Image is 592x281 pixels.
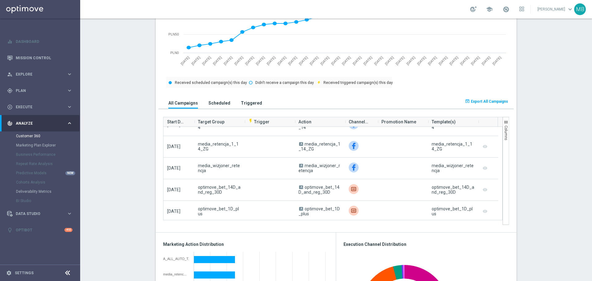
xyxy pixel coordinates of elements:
text: [DATE] [255,56,265,66]
text: [DATE] [384,56,394,66]
i: play_circle_outline [7,104,13,110]
span: Plan [16,89,67,93]
button: person_search Explore keyboard_arrow_right [7,72,73,77]
a: Customer 360 [16,134,64,138]
text: [DATE] [320,56,330,66]
text: [DATE] [234,56,244,66]
div: Predictive Models [16,168,80,178]
text: [DATE] [406,56,416,66]
div: Analyze [7,121,67,126]
a: Settings [15,271,34,275]
h3: Scheduled [208,100,230,106]
i: person_search [7,72,13,77]
div: Optibot [7,222,72,238]
span: media_retencja_1_14_ZG [198,142,241,151]
span: Target Group [198,116,224,128]
div: Customer 360 [16,131,80,141]
button: track_changes Analyze keyboard_arrow_right [7,121,73,126]
button: gps_fixed Plan keyboard_arrow_right [7,88,73,93]
span: media_wizjoner_retencja [198,163,241,173]
div: MB [574,3,586,15]
span: optimove_bet_1D_plus [298,206,340,216]
span: keyboard_arrow_down [567,6,573,13]
span: Export All Campaigns [471,99,508,104]
span: A [299,185,303,189]
h3: Execution Channel Distribution [343,242,509,247]
span: Explore [16,72,67,76]
span: [DATE] [167,144,180,149]
div: Mission Control [7,56,73,60]
text: [DATE] [287,56,298,66]
div: optimove_bet_1D_plus [432,206,475,216]
span: optimove_bet_14D_and_reg_30D [198,185,241,195]
div: Marketing Plan Explorer [16,141,80,150]
button: open_in_browser Export All Campaigns [464,97,509,106]
span: media_retencja_1_14_ZG [298,142,340,151]
div: Business Performance [16,150,80,159]
a: [PERSON_NAME]keyboard_arrow_down [537,5,574,14]
text: [DATE] [459,56,470,66]
span: [DATE] [167,166,180,171]
i: flash_on [248,118,253,123]
span: Data Studio [16,212,67,216]
span: A [299,142,303,146]
div: media_retencja_1_14 [163,272,189,276]
i: gps_fixed [7,88,13,93]
button: All Campaigns [167,97,199,109]
text: [DATE] [212,56,222,66]
button: lightbulb Optibot +10 [7,228,73,233]
img: Facebook Custom Audience [349,141,359,151]
text: [DATE] [309,56,319,66]
span: Columns [504,126,508,140]
span: [DATE] [167,187,180,192]
span: Trigger [248,119,269,124]
span: school [486,6,493,13]
text: [DATE] [427,56,437,66]
div: optimove_bet_14D_and_reg_30D [432,185,475,195]
button: Scheduled [207,97,232,109]
img: Facebook Custom Audience [349,163,359,172]
img: Criteo [349,206,359,216]
text: [DATE] [180,56,190,66]
div: Data Studio keyboard_arrow_right [7,211,73,216]
text: [DATE] [266,56,276,66]
i: keyboard_arrow_right [67,104,72,110]
i: keyboard_arrow_right [67,120,72,126]
button: play_circle_outline Execute keyboard_arrow_right [7,105,73,110]
span: Execute [16,105,67,109]
text: [DATE] [341,56,351,66]
div: Execute [7,104,67,110]
span: A [299,207,303,211]
text: [DATE] [352,56,362,66]
div: Criteo [349,184,359,194]
div: equalizer Dashboard [7,39,73,44]
text: [DATE] [191,56,201,66]
span: Action [298,116,311,128]
div: Data Studio [7,211,67,217]
text: [DATE] [331,56,341,66]
span: media_wizjoner_retencja [298,163,340,173]
a: Mission Control [16,50,72,66]
i: open_in_browser [465,99,470,104]
h3: Triggered [241,100,262,106]
text: PLN0 [170,51,179,55]
span: optimove_bet_1D_plus [198,206,241,216]
span: Start Date [167,116,186,128]
text: [DATE] [245,56,255,66]
div: BI Studio [16,196,80,205]
div: media_retencja_1_14_ZG [432,142,475,151]
i: keyboard_arrow_right [67,71,72,77]
div: Cohorts Analysis [16,178,80,187]
div: Explore [7,72,67,77]
i: keyboard_arrow_right [67,211,72,217]
h3: Marketing Action Distribution [163,242,328,247]
text: [DATE] [373,56,384,66]
text: [DATE] [438,56,448,66]
text: [DATE] [395,56,405,66]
